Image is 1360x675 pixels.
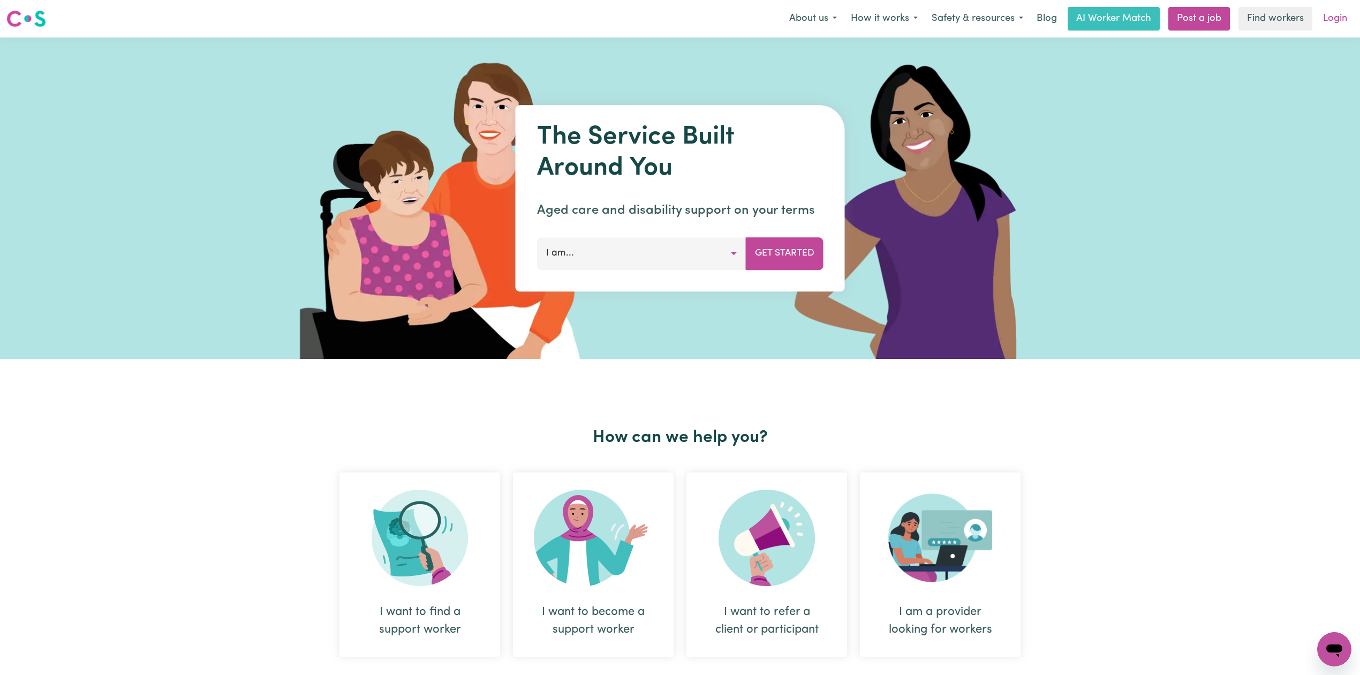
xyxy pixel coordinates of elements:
[372,490,468,586] img: Search
[686,472,847,657] div: I want to refer a client or participant
[339,472,500,657] div: I want to find a support worker
[712,603,821,639] div: I want to refer a client or participant
[1168,7,1230,31] a: Post a job
[886,603,995,639] div: I am a provider looking for workers
[860,472,1021,657] div: I am a provider looking for workers
[537,122,823,184] h1: The Service Built Around You
[333,427,1027,448] h2: How can we help you?
[6,6,46,31] a: Careseekers logo
[1030,7,1063,31] a: Blog
[365,603,474,639] div: I want to find a support worker
[537,237,746,269] button: I am...
[1068,7,1160,31] a: AI Worker Match
[719,490,815,586] img: Refer
[537,201,823,220] p: Aged care and disability support on your terms
[782,7,844,30] button: About us
[925,7,1030,30] button: Safety & resources
[1317,632,1351,666] iframe: Button to launch messaging window
[844,7,925,30] button: How it works
[1317,7,1354,31] a: Login
[6,9,46,28] img: Careseekers logo
[539,603,648,639] div: I want to become a support worker
[513,472,674,657] div: I want to become a support worker
[746,237,823,269] button: Get Started
[534,490,653,586] img: Become Worker
[888,490,992,586] img: Provider
[1238,7,1312,31] a: Find workers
